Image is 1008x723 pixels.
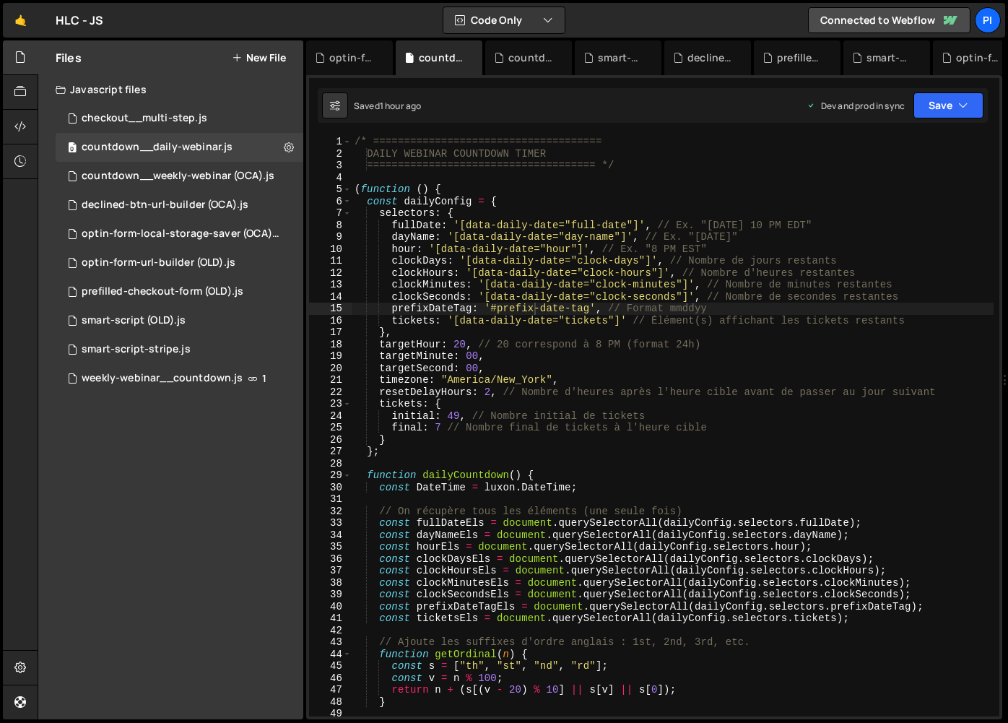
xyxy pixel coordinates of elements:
div: 23 [309,398,352,410]
div: weekly-webinar__countdown.js [82,372,243,385]
div: 12485/44535.js [56,133,303,162]
div: 17 [309,326,352,339]
button: New File [232,52,286,64]
div: 39 [309,589,352,601]
div: 12485/30566.js [56,277,303,306]
div: 12485/44230.js [56,104,303,133]
div: 38 [309,577,352,589]
a: Connected to Webflow [808,7,970,33]
div: 11 [309,255,352,267]
div: 12485/44580.js [56,220,308,248]
div: 14 [309,291,352,303]
button: Save [913,92,983,118]
div: 1 [309,136,352,148]
div: 10 [309,243,352,256]
div: 36 [309,553,352,566]
a: 🤙 [3,3,38,38]
div: 43 [309,636,352,649]
div: 28 [309,458,352,470]
div: 5 [309,183,352,196]
div: 49 [309,708,352,720]
div: 15 [309,303,352,315]
div: optin-form-local-storage-saver (OCA).js [329,51,375,65]
div: 16 [309,315,352,327]
div: 13 [309,279,352,291]
div: 41 [309,612,352,625]
div: smart-script-stripe.js [82,343,191,356]
div: 12485/30315.js [56,364,303,393]
div: 34 [309,529,352,542]
div: 20 [309,363,352,375]
div: countdown__weekly-webinar (OCA).js [82,170,274,183]
div: 1 hour ago [380,100,422,112]
div: prefilled-checkout-form (OLD).js [82,285,243,298]
div: 12485/43913.js [56,306,303,335]
div: 42 [309,625,352,637]
span: 1 [262,373,266,384]
div: 21 [309,374,352,386]
div: 47 [309,684,352,696]
div: Javascript files [38,75,303,104]
div: 35 [309,541,352,553]
div: declined-btn-url-builder (OCA).js [82,199,248,212]
div: HLC - JS [56,12,103,29]
div: 12485/44528.js [56,191,303,220]
div: prefilled-checkout-form (OLD).js [777,51,823,65]
div: 4 [309,172,352,184]
div: countdown__weekly-webinar (OCA).js [508,51,555,65]
div: 3 [309,160,352,172]
div: optin-form-url-builder (OLD).js [956,51,1002,65]
div: smart-script-stripe.js [866,51,913,65]
a: Pi [975,7,1001,33]
div: 9 [309,231,352,243]
div: declined-btn-url-builder (OCA).js [687,51,734,65]
div: 12485/31057.js [56,248,303,277]
div: 7 [309,207,352,220]
div: 12485/36924.js [56,335,303,364]
div: checkout__multi-step.js [82,112,207,125]
div: 6 [309,196,352,208]
div: 24 [309,410,352,423]
div: 45 [309,660,352,672]
div: 40 [309,601,352,613]
div: 27 [309,446,352,458]
div: 8 [309,220,352,232]
div: 30 [309,482,352,494]
div: 18 [309,339,352,351]
button: Code Only [443,7,565,33]
div: smart-script (OLD).js [598,51,644,65]
div: countdown__daily-webinar.js [419,51,465,65]
div: 22 [309,386,352,399]
span: 0 [68,143,77,155]
div: 37 [309,565,352,577]
div: optin-form-local-storage-saver (OCA).js [82,228,281,241]
div: smart-script (OLD).js [82,314,186,327]
div: 2 [309,148,352,160]
div: 29 [309,469,352,482]
div: Dev and prod in sync [807,100,905,112]
div: 12 [309,267,352,280]
div: 32 [309,506,352,518]
div: 12485/44533.js [56,162,303,191]
div: 25 [309,422,352,434]
div: optin-form-url-builder (OLD).js [82,256,235,269]
div: 26 [309,434,352,446]
div: countdown__daily-webinar.js [82,141,233,154]
h2: Files [56,50,82,66]
div: 33 [309,517,352,529]
div: 31 [309,493,352,506]
div: 19 [309,350,352,363]
div: 44 [309,649,352,661]
div: Saved [354,100,421,112]
div: 46 [309,672,352,685]
div: 48 [309,696,352,709]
